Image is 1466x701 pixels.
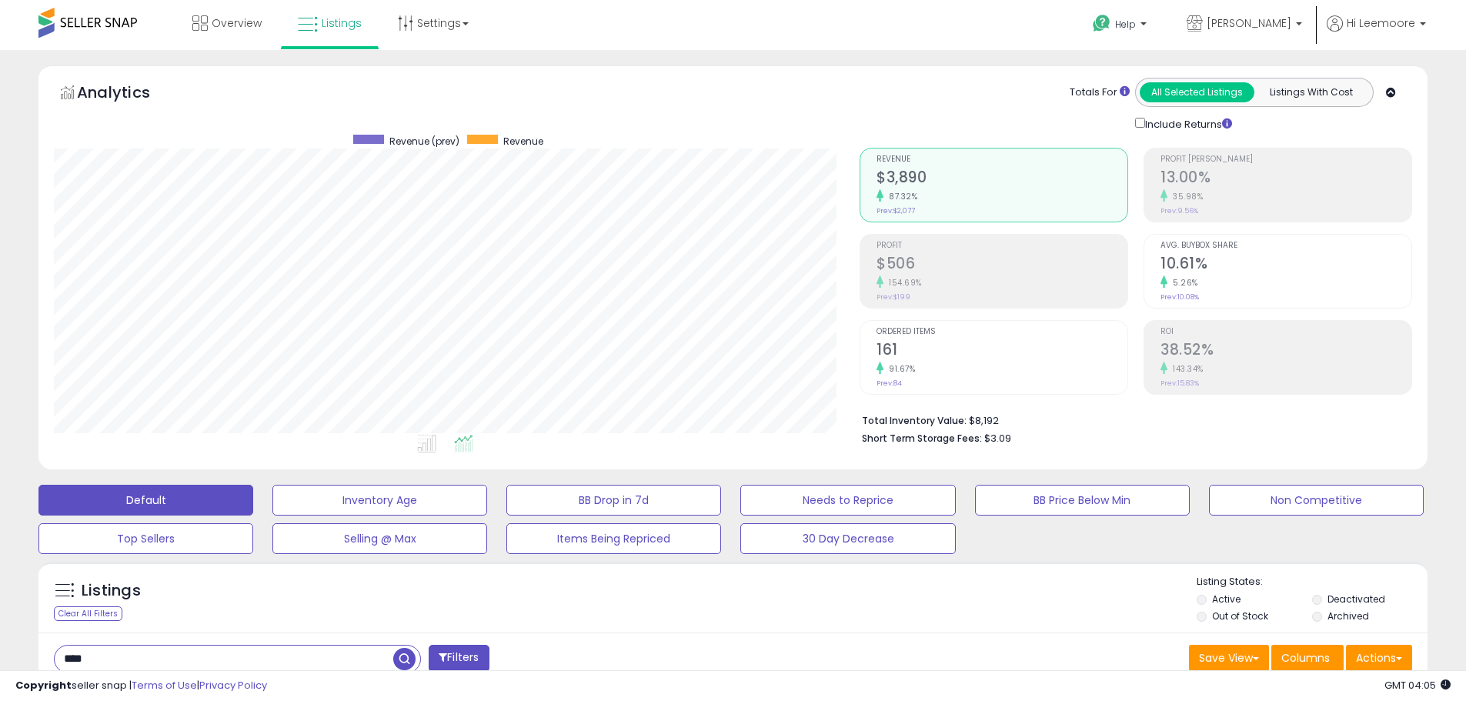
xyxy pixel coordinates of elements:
[506,523,721,554] button: Items Being Repriced
[506,485,721,516] button: BB Drop in 7d
[1197,575,1428,589] p: Listing States:
[877,379,902,388] small: Prev: 84
[740,485,955,516] button: Needs to Reprice
[740,523,955,554] button: 30 Day Decrease
[1327,609,1369,623] label: Archived
[877,292,910,302] small: Prev: $199
[1160,292,1199,302] small: Prev: 10.08%
[1271,645,1344,671] button: Columns
[862,432,982,445] b: Short Term Storage Fees:
[1160,169,1411,189] h2: 13.00%
[1209,485,1424,516] button: Non Competitive
[1212,609,1268,623] label: Out of Stock
[132,678,197,693] a: Terms of Use
[1207,15,1291,31] span: [PERSON_NAME]
[877,255,1127,275] h2: $506
[1384,678,1451,693] span: 2025-08-11 04:05 GMT
[199,678,267,693] a: Privacy Policy
[38,523,253,554] button: Top Sellers
[1124,115,1251,132] div: Include Returns
[272,523,487,554] button: Selling @ Max
[1140,82,1254,102] button: All Selected Listings
[883,277,922,289] small: 154.69%
[503,135,543,148] span: Revenue
[877,155,1127,164] span: Revenue
[38,485,253,516] button: Default
[1346,645,1412,671] button: Actions
[1327,593,1385,606] label: Deactivated
[82,580,141,602] h5: Listings
[1080,2,1162,50] a: Help
[1160,155,1411,164] span: Profit [PERSON_NAME]
[272,485,487,516] button: Inventory Age
[1347,15,1415,31] span: Hi Leemoore
[1160,206,1198,215] small: Prev: 9.56%
[1092,14,1111,33] i: Get Help
[1070,85,1130,100] div: Totals For
[429,645,489,672] button: Filters
[15,679,267,693] div: seller snap | |
[1281,650,1330,666] span: Columns
[1115,18,1136,31] span: Help
[1160,242,1411,250] span: Avg. Buybox Share
[77,82,180,107] h5: Analytics
[389,135,459,148] span: Revenue (prev)
[212,15,262,31] span: Overview
[862,414,967,427] b: Total Inventory Value:
[1167,191,1203,202] small: 35.98%
[15,678,72,693] strong: Copyright
[877,169,1127,189] h2: $3,890
[1327,15,1426,50] a: Hi Leemoore
[1160,379,1199,388] small: Prev: 15.83%
[1254,82,1368,102] button: Listings With Cost
[322,15,362,31] span: Listings
[877,328,1127,336] span: Ordered Items
[1167,363,1204,375] small: 143.34%
[1160,255,1411,275] h2: 10.61%
[1160,341,1411,362] h2: 38.52%
[877,242,1127,250] span: Profit
[883,363,915,375] small: 91.67%
[862,410,1401,429] li: $8,192
[1189,645,1269,671] button: Save View
[877,206,915,215] small: Prev: $2,077
[883,191,917,202] small: 87.32%
[975,485,1190,516] button: BB Price Below Min
[1160,328,1411,336] span: ROI
[1212,593,1241,606] label: Active
[54,606,122,621] div: Clear All Filters
[877,341,1127,362] h2: 161
[984,431,1011,446] span: $3.09
[1167,277,1198,289] small: 5.26%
